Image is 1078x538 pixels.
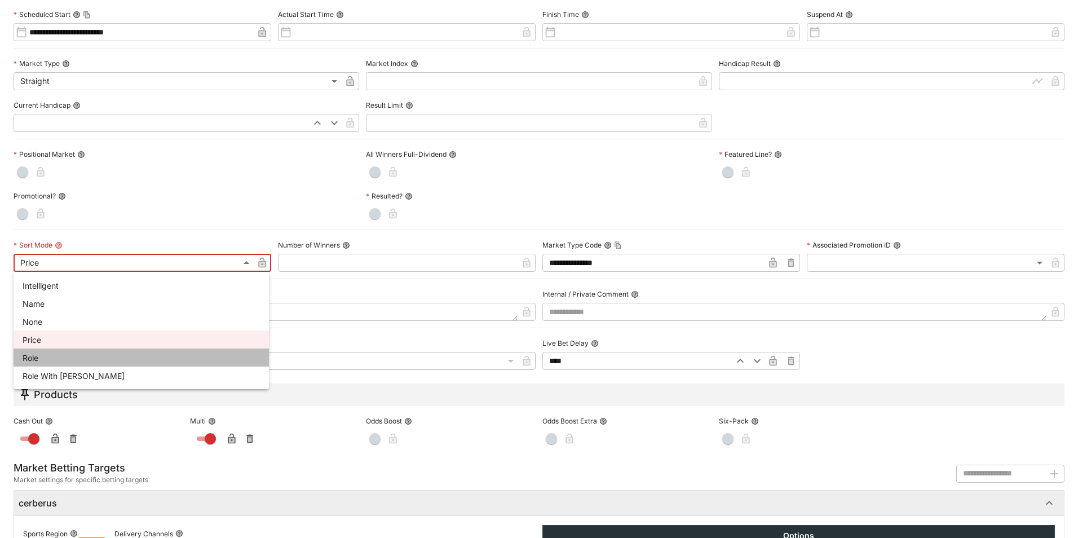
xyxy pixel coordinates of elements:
li: Price [14,330,269,349]
li: Intelligent [14,276,269,294]
li: Role [14,349,269,367]
li: None [14,312,269,330]
li: Role With [PERSON_NAME] [14,367,269,385]
li: Name [14,294,269,312]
